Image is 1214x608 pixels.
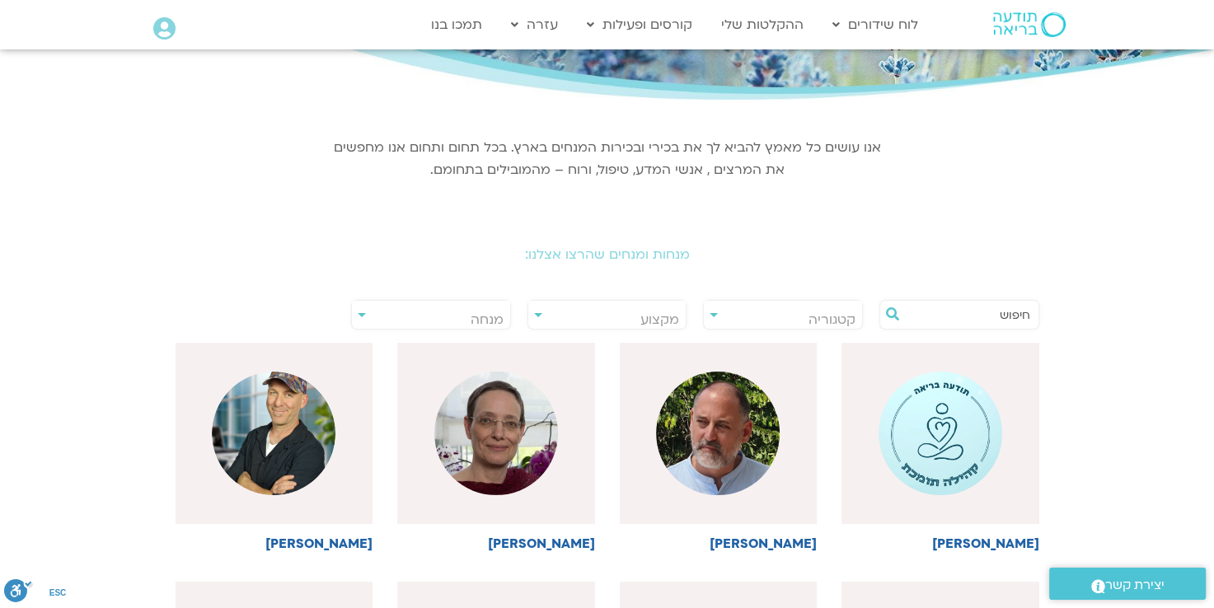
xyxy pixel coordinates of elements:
[809,311,855,329] span: קטגוריה
[503,9,566,40] a: עזרה
[434,372,558,495] img: %D7%93%D7%A0%D7%94-%D7%92%D7%A0%D7%99%D7%94%D7%A8.png
[331,137,884,181] p: אנו עושים כל מאמץ להביא לך את בכירי ובכירות המנחים בארץ. בכל תחום ותחום אנו מחפשים את המרצים , אנ...
[176,343,373,551] a: [PERSON_NAME]
[1049,568,1206,600] a: יצירת קשר
[841,536,1039,551] h6: [PERSON_NAME]
[397,343,595,551] a: [PERSON_NAME]
[656,372,780,495] img: %D7%91%D7%A8%D7%95%D7%9A-%D7%A8%D7%96.png
[579,9,701,40] a: קורסים ופעילות
[146,247,1069,262] h2: מנחות ומנחים שהרצו אצלנו:
[824,9,926,40] a: לוח שידורים
[397,536,595,551] h6: [PERSON_NAME]
[879,372,1002,495] img: %D7%AA%D7%95%D7%93%D7%A2%D7%94-%D7%91%D7%A8%D7%99%D7%90%D7%94-%D7%A7%D7%94%D7%99%D7%9C%D7%94-%D7%...
[713,9,812,40] a: ההקלטות שלי
[176,536,373,551] h6: [PERSON_NAME]
[1105,574,1165,596] span: יצירת קשר
[640,311,679,329] span: מקצוע
[620,536,818,551] h6: [PERSON_NAME]
[212,372,335,495] img: %D7%96%D7%99%D7%95%D7%90%D7%9F-.png
[993,12,1066,37] img: תודעה בריאה
[841,343,1039,551] a: [PERSON_NAME]
[423,9,490,40] a: תמכו בנו
[620,343,818,551] a: [PERSON_NAME]
[905,301,1030,329] input: חיפוש
[471,311,504,329] span: מנחה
